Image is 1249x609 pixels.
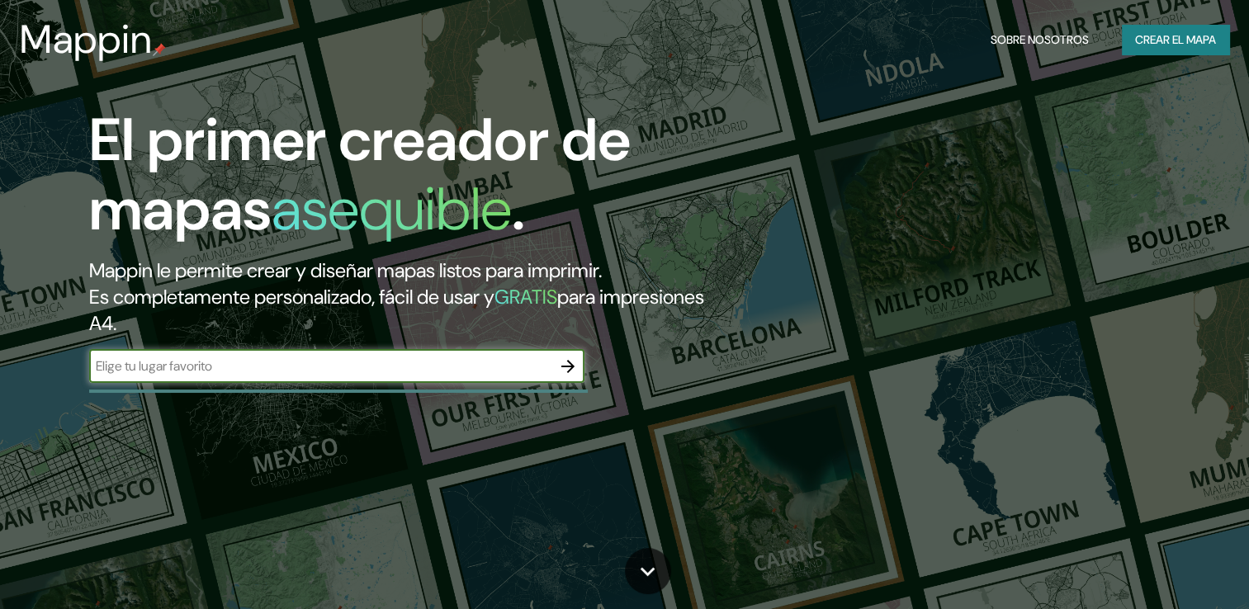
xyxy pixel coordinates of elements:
[494,284,557,309] h5: GRATIS
[153,43,166,56] img: mappin-pin
[89,257,714,337] h2: Mappin le permite crear y diseñar mapas listos para imprimir. Es completamente personalizado, fác...
[272,171,512,248] h1: asequible
[89,106,714,257] h1: El primer creador de mapas .
[89,356,551,375] input: Elige tu lugar favorito
[984,25,1095,55] button: Sobre nosotros
[20,17,153,63] h3: Mappin
[1135,30,1216,50] font: Crear el mapa
[991,30,1089,50] font: Sobre nosotros
[1122,25,1229,55] button: Crear el mapa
